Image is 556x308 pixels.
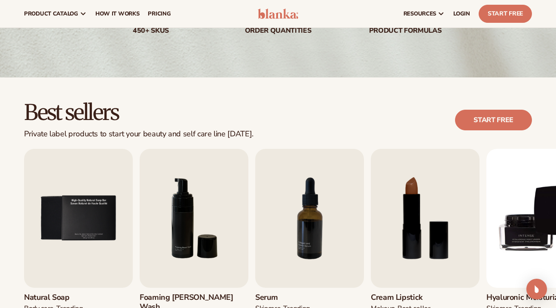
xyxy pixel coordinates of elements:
div: Open Intercom Messenger [526,279,547,299]
h3: Natural Soap [24,293,83,302]
h3: Serum [255,293,310,302]
a: Start Free [479,5,532,23]
span: How It Works [95,10,140,17]
span: pricing [148,10,171,17]
div: Choose from 450+ Skus [96,18,206,35]
a: Start free [455,110,532,130]
span: product catalog [24,10,78,17]
h3: Cream Lipstick [371,293,431,302]
div: Private label products to start your beauty and self care line [DATE]. [24,129,254,139]
div: Zero minimum order quantities [223,18,333,35]
h2: Best sellers [24,102,254,124]
span: resources [403,10,436,17]
span: LOGIN [453,10,470,17]
img: logo [258,9,298,19]
div: High-quality product formulas [350,18,460,35]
